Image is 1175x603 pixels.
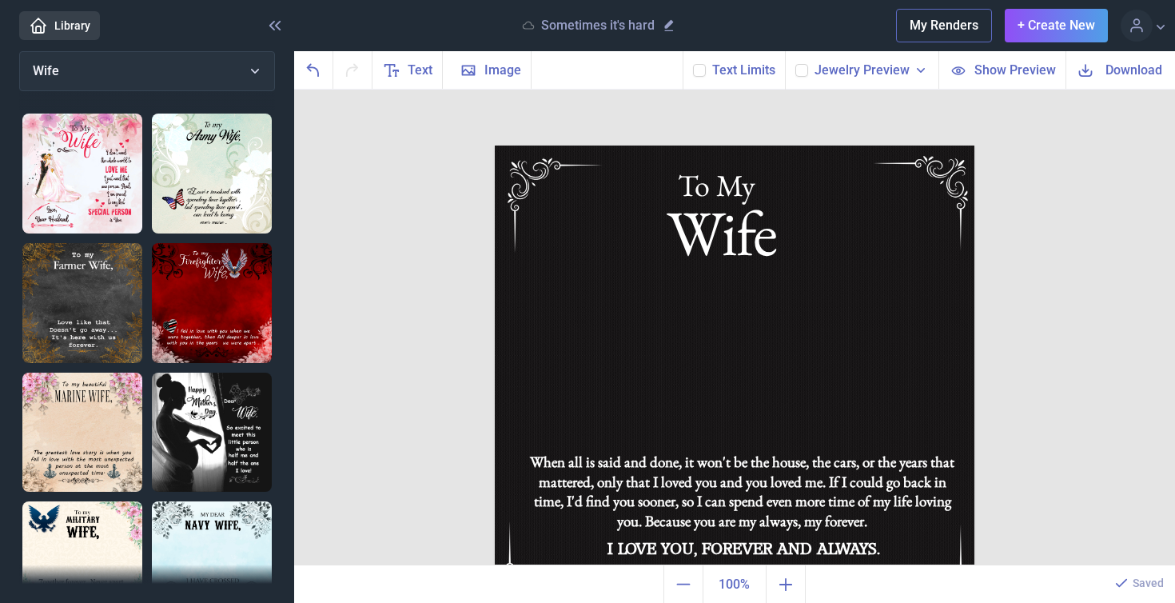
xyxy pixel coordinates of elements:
button: Image [443,51,532,89]
button: Jewelry Preview [815,61,929,80]
span: Show Preview [974,61,1056,79]
button: + Create New [1005,9,1108,42]
button: My Renders [896,9,992,42]
button: Wife [19,51,275,91]
button: Zoom out [663,565,703,603]
img: Farmer wife [22,243,142,363]
button: Zoom in [767,565,806,603]
span: Text [408,61,432,80]
span: 100% [707,569,763,601]
span: Image [484,61,521,80]
img: To My Wife [22,114,142,234]
div: To enrich screen reader interactions, please activate Accessibility in Grammarly extension settings [524,453,961,536]
div: To My [645,170,789,202]
button: Text Limits [712,61,775,80]
img: Army wife [152,114,272,234]
p: Sometimes it's hard [541,18,655,34]
div: Wife [593,201,850,267]
img: Meet little person [152,373,272,493]
button: Text [372,51,443,89]
span: Jewelry Preview [815,61,910,80]
span: Wife [33,63,59,78]
a: Library [19,11,100,40]
p: Saved [1133,575,1164,591]
img: Firefighter wife [152,243,272,363]
button: Undo [294,51,333,89]
button: Redo [333,51,372,89]
button: Download [1065,51,1175,89]
button: Actual size [703,565,767,603]
span: Download [1105,61,1162,79]
img: Marine wife [22,373,142,493]
div: I LOVE YOU, FOREVER AND ALWAYS. [564,537,923,568]
button: Show Preview [938,51,1065,89]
